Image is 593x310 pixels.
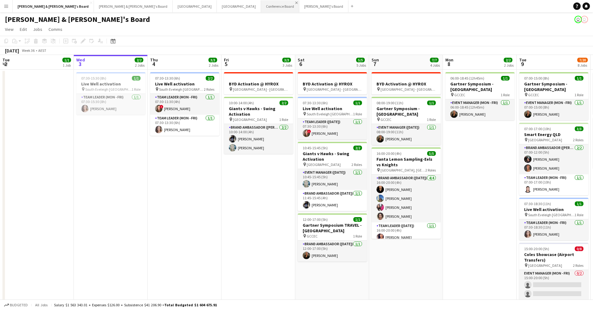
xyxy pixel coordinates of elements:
[445,72,515,120] app-job-card: 06:00-18:45 (12h45m)1/1Gartner Symposium - [GEOGRAPHIC_DATA] GCCEC1 RoleEvent Manager (Mon - Fri)...
[528,93,539,97] span: GCCEC
[76,72,145,115] div: 07:30-15:30 (8h)1/1Live Well activation South Eveleigh [GEOGRAPHIC_DATA]1 RoleTeam Leader (Mon - ...
[34,303,49,307] span: All jobs
[54,303,217,307] div: Salary $1 563 343.01 + Expenses $126.00 + Subsistence $41 206.90 =
[307,112,353,116] span: South Eveleigh [GEOGRAPHIC_DATA]
[353,234,362,238] span: 1 Role
[224,57,229,63] span: Fri
[519,123,588,195] app-job-card: 07:00-17:00 (10h)3/3Smart Energy QLD [GEOGRAPHIC_DATA]2 RolesBrand Ambassador ([PERSON_NAME])2/20...
[297,60,305,68] span: 6
[303,217,328,222] span: 12:00-17:00 (5h)
[519,252,588,263] h3: Coles Showcase (Airport Transfers)
[445,99,515,120] app-card-role: Event Manager (Mon - Fri)1/106:00-18:45 (12h45m)[PERSON_NAME]
[372,124,441,145] app-card-role: Event Manager ([DATE])1/108:00-19:00 (11h)[PERSON_NAME]
[62,58,71,62] span: 1/1
[353,112,362,116] span: 1 Role
[372,222,441,243] app-card-role: Team Leader ([DATE])1/116:00-20:00 (4h)[PERSON_NAME]
[20,48,36,53] span: Week 36
[298,97,367,139] app-job-card: 07:30-13:30 (6h)1/1Live Well activation South Eveleigh [GEOGRAPHIC_DATA]1 RoleTeam Leader ([DATE]...
[372,156,441,167] h3: Fanta Lemon Sampling-Eels vs Knights
[229,101,254,105] span: 10:00-14:00 (4h)
[233,87,288,92] span: [GEOGRAPHIC_DATA] - [GEOGRAPHIC_DATA]
[376,151,402,156] span: 16:00-20:00 (4h)
[298,151,367,162] h3: Giants v Hawks - Swing Activation
[578,63,587,68] div: 8 Jobs
[372,147,441,239] app-job-card: 16:00-20:00 (4h)5/5Fanta Lemon Sampling-Eels vs Knights [GEOGRAPHIC_DATA], [GEOGRAPHIC_DATA]2 Rol...
[307,87,362,92] span: [GEOGRAPHIC_DATA] - [GEOGRAPHIC_DATA]
[450,76,484,81] span: 06:00-18:45 (12h45m)
[150,81,219,87] h3: Live Well activation
[519,57,526,63] span: Tue
[173,0,217,12] button: [GEOGRAPHIC_DATA]
[94,0,173,12] button: [PERSON_NAME] & [PERSON_NAME]'s Board
[372,72,441,94] app-job-card: BYD Activation @ HYROX [GEOGRAPHIC_DATA] - [GEOGRAPHIC_DATA]
[427,101,436,105] span: 1/1
[10,303,28,307] span: Budgeted
[17,25,29,33] a: Edit
[528,263,562,268] span: [GEOGRAPHIC_DATA]
[298,106,367,111] h3: Live Well activation
[519,174,588,195] app-card-role: Team Leader (Mon - Fri)1/107:00-17:00 (10h)[PERSON_NAME]
[224,81,293,87] h3: BYD Activation @ HYROX
[261,0,299,12] button: Conference Board
[208,58,217,62] span: 3/3
[575,246,583,251] span: 0/8
[356,63,366,68] div: 5 Jobs
[132,87,141,92] span: 1 Role
[299,0,348,12] button: [PERSON_NAME]'s Board
[445,81,515,92] h3: Gartner Symposium - [GEOGRAPHIC_DATA]
[575,201,583,206] span: 1/1
[381,117,391,122] span: GCCEC
[445,57,453,63] span: Mon
[150,57,158,63] span: Thu
[223,60,229,68] span: 5
[381,168,425,172] span: [GEOGRAPHIC_DATA], [GEOGRAPHIC_DATA]
[33,27,42,32] span: Jobs
[3,302,29,308] button: Budgeted
[353,217,362,222] span: 1/1
[298,142,367,211] app-job-card: 10:45-15:45 (5h)2/2Giants v Hawks - Swing Activation [GEOGRAPHIC_DATA]2 RolesEvent Manager ([DATE...
[356,58,365,62] span: 5/5
[425,168,436,172] span: 2 Roles
[159,87,204,92] span: South Eveleigh [GEOGRAPHIC_DATA]
[371,60,379,68] span: 7
[224,106,293,117] h3: Giants v Hawks - Swing Activation
[279,117,288,122] span: 1 Role
[280,101,288,105] span: 2/2
[283,63,292,68] div: 3 Jobs
[524,246,549,251] span: 15:00-20:00 (5h)
[224,97,293,154] app-job-card: 10:00-14:00 (4h)2/2Giants v Hawks - Swing Activation [GEOGRAPHIC_DATA]1 RoleBrand Ambassador ([PE...
[519,72,588,120] app-job-card: 07:00-15:00 (8h)1/1Gartner Symposium - [GEOGRAPHIC_DATA] GCCEC1 RoleEvent Manager (Mon - Fri)1/10...
[164,303,217,307] span: Total Budgeted $1 604 675.91
[85,87,132,92] span: South Eveleigh [GEOGRAPHIC_DATA]
[233,117,267,122] span: [GEOGRAPHIC_DATA]
[519,144,588,174] app-card-role: Brand Ambassador ([PERSON_NAME])2/207:00-12:00 (5h)[PERSON_NAME][PERSON_NAME]
[2,25,16,33] a: View
[501,76,510,81] span: 1/1
[46,25,65,33] a: Comms
[573,138,583,142] span: 2 Roles
[519,198,588,240] app-job-card: 07:30-18:30 (11h)1/1Live Well activation South Eveleigh [GEOGRAPHIC_DATA]1 RoleTeam Leader (Mon -...
[524,76,549,81] span: 07:00-15:00 (8h)
[48,27,62,32] span: Comms
[224,72,293,94] app-job-card: BYD Activation @ HYROX [GEOGRAPHIC_DATA] - [GEOGRAPHIC_DATA]
[372,97,441,145] app-job-card: 08:00-19:00 (11h)1/1Gartner Symposium - [GEOGRAPHIC_DATA] GCCEC1 RoleEvent Manager ([DATE])1/108:...
[574,213,583,217] span: 1 Role
[430,63,440,68] div: 4 Jobs
[150,115,219,136] app-card-role: Team Leader (Mon - Fri)1/107:30-13:30 (6h)[PERSON_NAME]
[454,93,465,97] span: GCCEC
[75,60,85,68] span: 3
[372,106,441,117] h3: Gartner Symposium - [GEOGRAPHIC_DATA]
[501,93,510,97] span: 1 Role
[504,63,514,68] div: 2 Jobs
[132,76,141,81] span: 1/1
[298,213,367,262] app-job-card: 12:00-17:00 (5h)1/1Gartner Symposium TRAVEL - [GEOGRAPHIC_DATA] GCCEC1 RoleBrand Ambassador ([DAT...
[150,72,219,136] app-job-card: 07:30-13:30 (6h)2/2Live Well activation South Eveleigh [GEOGRAPHIC_DATA]2 RolesTeam Leader (Mon -...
